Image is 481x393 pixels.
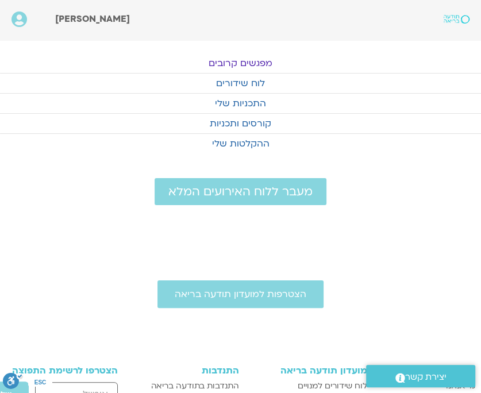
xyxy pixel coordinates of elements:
[298,379,367,393] span: לוח שידורים למנויים
[405,369,447,385] span: יצירת קשר
[6,365,118,376] h3: הצטרפו לרשימת התפוצה
[175,289,306,299] span: הצטרפות למועדון תודעה בריאה
[151,379,238,393] span: התנדבות בתודעה בריאה
[251,365,367,376] h3: מועדון תודעה בריאה
[55,13,130,25] span: [PERSON_NAME]
[149,365,238,376] h3: התנדבות
[155,178,326,205] a: מעבר ללוח האירועים המלא
[149,379,238,393] a: התנדבות בתודעה בריאה
[366,365,475,387] a: יצירת קשר
[251,379,367,393] a: לוח שידורים למנויים
[157,280,324,308] a: הצטרפות למועדון תודעה בריאה
[168,185,313,198] span: מעבר ללוח האירועים המלא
